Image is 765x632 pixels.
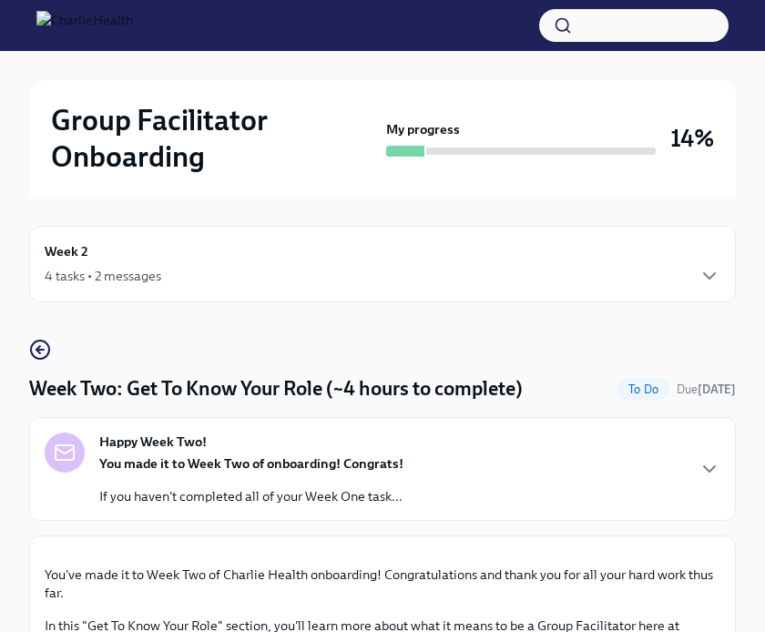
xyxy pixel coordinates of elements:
[29,375,523,403] h4: Week Two: Get To Know Your Role (~4 hours to complete)
[99,455,403,472] strong: You made it to Week Two of onboarding! Congrats!
[99,433,207,451] strong: Happy Week Two!
[677,381,736,398] span: August 18th, 2025 10:00
[99,487,403,505] p: If you haven't completed all of your Week One task...
[677,382,736,396] span: Due
[45,566,720,602] p: You've made it to Week Two of Charlie Health onboarding! Congratulations and thank you for all yo...
[617,382,669,396] span: To Do
[45,241,88,261] h6: Week 2
[36,11,133,40] img: CharlieHealth
[670,122,714,155] h3: 14%
[51,102,379,175] h2: Group Facilitator Onboarding
[698,382,736,396] strong: [DATE]
[386,120,460,138] strong: My progress
[45,267,161,285] div: 4 tasks • 2 messages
